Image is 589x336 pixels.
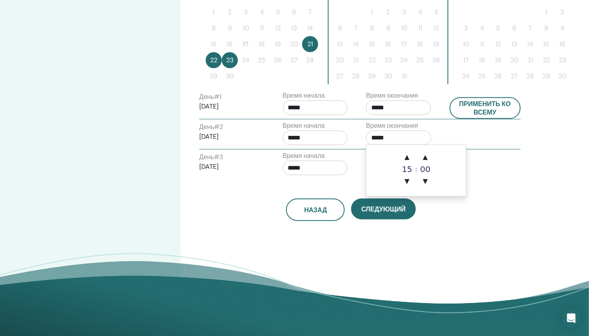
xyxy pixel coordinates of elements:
[286,36,302,52] button: 20
[270,52,286,68] button: 26
[351,199,415,219] button: Следующий
[522,20,538,36] button: 7
[380,20,396,36] button: 9
[554,4,571,20] button: 2
[380,52,396,68] button: 23
[417,173,434,189] span: ▼
[380,68,396,84] button: 30
[222,68,238,84] button: 30
[304,206,327,214] span: Назад
[270,36,286,52] button: 19
[238,52,254,68] button: 24
[199,122,223,132] label: День # 2
[199,132,264,141] p: [DATE]
[474,20,490,36] button: 4
[412,36,428,52] button: 18
[562,309,581,328] div: Open Intercom Messenger
[380,36,396,52] button: 16
[506,20,522,36] button: 6
[554,68,571,84] button: 30
[348,52,364,68] button: 21
[554,36,571,52] button: 16
[417,165,434,173] div: 00
[412,52,428,68] button: 25
[490,20,506,36] button: 5
[380,4,396,20] button: 2
[538,4,554,20] button: 1
[428,4,444,20] button: 5
[458,20,474,36] button: 3
[490,52,506,68] button: 19
[490,36,506,52] button: 12
[538,52,554,68] button: 22
[348,36,364,52] button: 14
[522,36,538,52] button: 14
[399,149,415,165] span: ▲
[361,205,405,213] span: Следующий
[238,20,254,36] button: 10
[458,68,474,84] button: 24
[415,149,417,189] div: :
[270,4,286,20] button: 5
[206,68,222,84] button: 29
[254,20,270,36] button: 11
[364,36,380,52] button: 15
[364,68,380,84] button: 29
[399,173,415,189] span: ▼
[396,20,412,36] button: 10
[458,52,474,68] button: 17
[399,165,415,173] div: 15
[412,20,428,36] button: 11
[396,4,412,20] button: 3
[396,52,412,68] button: 24
[254,52,270,68] button: 25
[474,36,490,52] button: 11
[222,4,238,20] button: 2
[348,20,364,36] button: 7
[286,52,302,68] button: 27
[522,52,538,68] button: 21
[206,20,222,36] button: 8
[238,4,254,20] button: 3
[286,20,302,36] button: 13
[206,4,222,20] button: 1
[506,52,522,68] button: 20
[206,36,222,52] button: 15
[332,20,348,36] button: 6
[417,149,434,165] span: ▲
[332,52,348,68] button: 20
[283,121,325,131] label: Время начала
[283,151,325,161] label: Время начала
[506,36,522,52] button: 13
[428,36,444,52] button: 19
[538,36,554,52] button: 15
[302,4,318,20] button: 7
[283,91,325,100] label: Время начала
[366,121,418,131] label: Время окончания
[428,20,444,36] button: 12
[554,52,571,68] button: 23
[286,199,345,221] button: Назад
[222,20,238,36] button: 9
[302,20,318,36] button: 14
[396,68,412,84] button: 31
[302,36,318,52] button: 21
[474,68,490,84] button: 25
[199,92,221,102] label: День # 1
[206,52,222,68] button: 22
[554,20,571,36] button: 9
[254,36,270,52] button: 18
[396,36,412,52] button: 17
[538,20,554,36] button: 8
[222,52,238,68] button: 23
[450,97,521,119] button: Применить ко всему
[474,52,490,68] button: 18
[522,68,538,84] button: 28
[348,68,364,84] button: 28
[366,91,418,100] label: Время окончания
[286,4,302,20] button: 6
[364,20,380,36] button: 8
[538,68,554,84] button: 29
[506,68,522,84] button: 27
[199,102,264,111] p: [DATE]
